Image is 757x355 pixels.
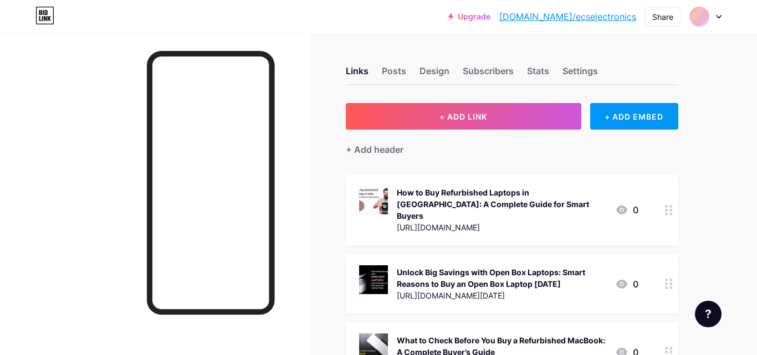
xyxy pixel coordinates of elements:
[652,11,673,23] div: Share
[562,64,598,84] div: Settings
[499,10,636,23] a: [DOMAIN_NAME]/ecselectronics
[346,103,581,130] button: + ADD LINK
[615,277,638,291] div: 0
[359,265,388,294] img: Unlock Big Savings with Open Box Laptops: Smart Reasons to Buy an Open Box Laptop Today
[527,64,549,84] div: Stats
[439,112,487,121] span: + ADD LINK
[397,187,606,222] div: How to Buy Refurbished Laptops in [GEOGRAPHIC_DATA]: A Complete Guide for Smart Buyers
[346,143,403,156] div: + Add header
[590,103,678,130] div: + ADD EMBED
[420,64,449,84] div: Design
[382,64,406,84] div: Posts
[346,64,369,84] div: Links
[615,203,638,217] div: 0
[397,266,606,290] div: Unlock Big Savings with Open Box Laptops: Smart Reasons to Buy an Open Box Laptop [DATE]
[359,186,388,214] img: How to Buy Refurbished Laptops in India: A Complete Guide for Smart Buyers
[448,12,490,21] a: Upgrade
[463,64,514,84] div: Subscribers
[397,222,606,233] div: [URL][DOMAIN_NAME]
[397,290,606,301] div: [URL][DOMAIN_NAME][DATE]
